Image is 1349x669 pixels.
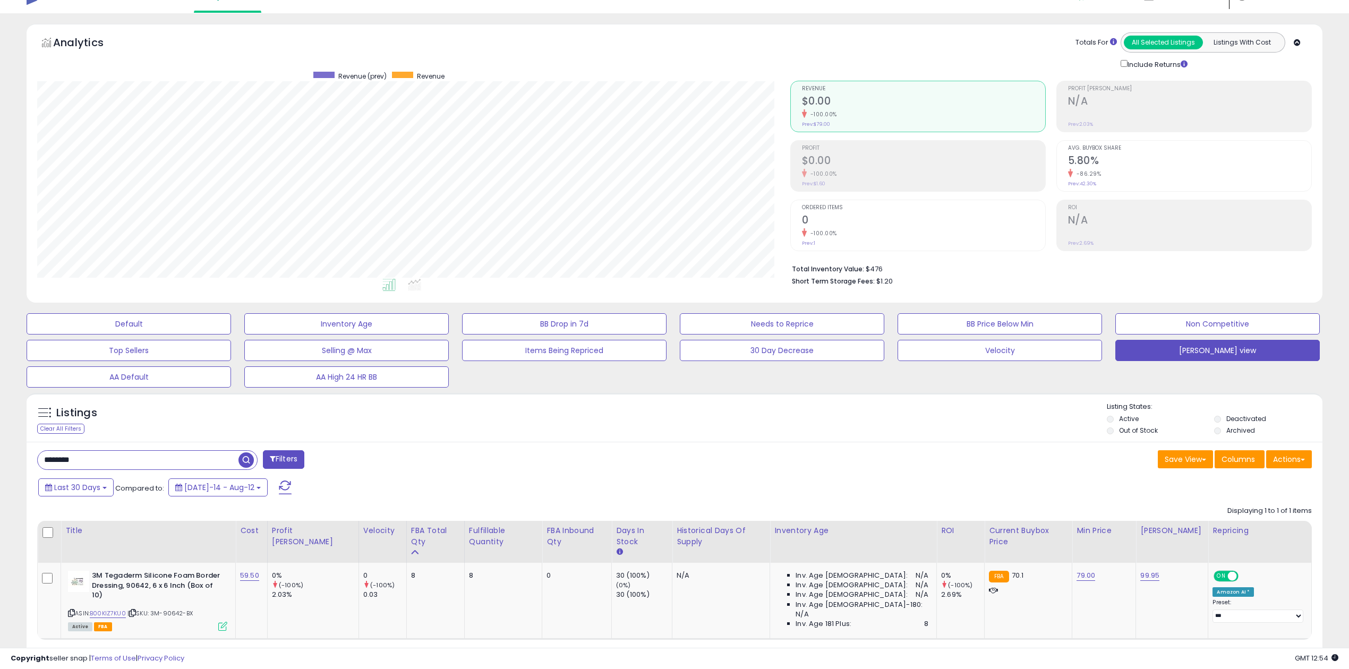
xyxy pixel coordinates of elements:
[898,313,1102,334] button: BB Price Below Min
[792,264,864,273] b: Total Inventory Value:
[370,581,395,589] small: (-100%)
[796,610,808,619] span: N/A
[184,482,254,493] span: [DATE]-14 - Aug-12
[792,277,875,286] b: Short Term Storage Fees:
[924,619,928,629] span: 8
[941,525,980,536] div: ROI
[65,525,231,536] div: Title
[1119,426,1158,435] label: Out of Stock
[411,571,456,580] div: 8
[807,170,837,178] small: -100.00%
[802,86,1045,92] span: Revenue
[1068,205,1311,211] span: ROI
[796,600,923,610] span: Inv. Age [DEMOGRAPHIC_DATA]-180:
[94,622,112,631] span: FBA
[1215,572,1228,581] span: ON
[11,654,184,664] div: seller snap | |
[462,340,667,361] button: Items Being Repriced
[56,406,97,421] h5: Listings
[138,653,184,663] a: Privacy Policy
[948,581,972,589] small: (-100%)
[68,571,227,630] div: ASIN:
[462,313,667,334] button: BB Drop in 7d
[68,622,92,631] span: All listings currently available for purchase on Amazon
[1215,450,1265,468] button: Columns
[1068,240,1094,246] small: Prev: 2.69%
[11,653,49,663] strong: Copyright
[244,313,449,334] button: Inventory Age
[796,619,851,629] span: Inv. Age 181 Plus:
[1107,402,1322,412] p: Listing States:
[802,181,825,187] small: Prev: $1.60
[27,366,231,388] button: AA Default
[244,340,449,361] button: Selling @ Max
[1068,155,1311,169] h2: 5.80%
[802,145,1045,151] span: Profit
[1068,214,1311,228] h2: N/A
[54,482,100,493] span: Last 30 Days
[272,571,358,580] div: 0%
[1226,426,1255,435] label: Archived
[411,525,460,547] div: FBA Total Qty
[1068,181,1096,187] small: Prev: 42.30%
[916,580,928,590] span: N/A
[1158,450,1213,468] button: Save View
[941,590,984,599] div: 2.69%
[263,450,304,469] button: Filters
[469,525,537,547] div: Fulfillable Quantity
[989,571,1009,582] small: FBA
[1213,587,1254,597] div: Amazon AI *
[27,313,231,334] button: Default
[168,478,268,496] button: [DATE]-14 - Aug-12
[1012,570,1024,580] span: 70.1
[1124,36,1203,49] button: All Selected Listings
[916,590,928,599] span: N/A
[363,590,406,599] div: 0.03
[417,72,445,81] span: Revenue
[680,340,884,361] button: 30 Day Decrease
[90,609,126,618] a: B00KIZ7KU0
[677,525,765,547] div: Historical Days Of Supply
[1075,38,1117,48] div: Totals For
[1077,570,1095,581] a: 79.00
[1226,414,1266,423] label: Deactivated
[616,525,668,547] div: Days In Stock
[240,570,259,581] a: 59.50
[616,547,622,557] small: Days In Stock.
[91,653,136,663] a: Terms of Use
[807,110,837,118] small: -100.00%
[1295,653,1338,663] span: 2025-09-12 12:54 GMT
[792,262,1304,275] li: $476
[898,340,1102,361] button: Velocity
[53,35,124,53] h5: Analytics
[272,525,354,547] div: Profit [PERSON_NAME]
[1115,313,1320,334] button: Non Competitive
[37,424,84,434] div: Clear All Filters
[802,205,1045,211] span: Ordered Items
[1068,95,1311,109] h2: N/A
[876,276,893,286] span: $1.20
[1237,572,1254,581] span: OFF
[1077,525,1131,536] div: Min Price
[616,581,631,589] small: (0%)
[802,214,1045,228] h2: 0
[127,609,193,617] span: | SKU: 3M-90642-BX
[680,313,884,334] button: Needs to Reprice
[115,483,164,493] span: Compared to:
[92,571,221,603] b: 3M Tegaderm Silicone Foam Border Dressing, 90642, 6 x 6 Inch (Box of 10)
[796,580,908,590] span: Inv. Age [DEMOGRAPHIC_DATA]:
[363,571,406,580] div: 0
[547,525,607,547] div: FBA inbound Qty
[1068,121,1093,127] small: Prev: 2.03%
[1113,58,1200,70] div: Include Returns
[941,571,984,580] div: 0%
[1140,570,1159,581] a: 99.95
[616,571,672,580] div: 30 (100%)
[279,581,303,589] small: (-100%)
[796,571,908,580] span: Inv. Age [DEMOGRAPHIC_DATA]:
[616,590,672,599] div: 30 (100%)
[677,571,762,580] div: N/A
[547,571,603,580] div: 0
[802,155,1045,169] h2: $0.00
[1119,414,1139,423] label: Active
